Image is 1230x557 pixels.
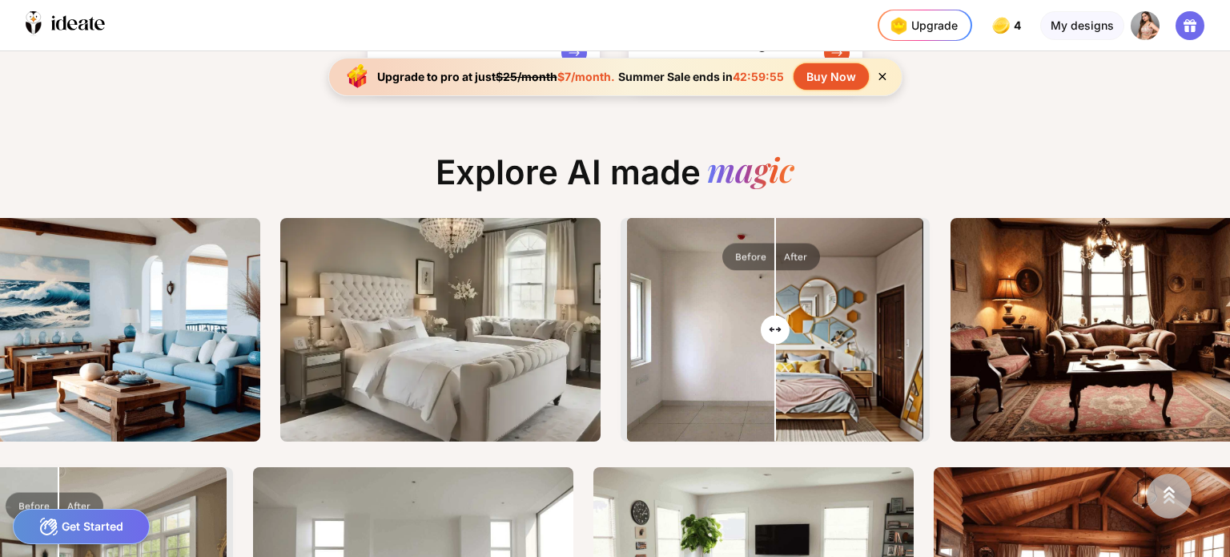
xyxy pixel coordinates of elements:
div: Buy Now [794,63,869,90]
div: Use image to generate [641,57,762,71]
span: $25/month [496,70,557,83]
img: upgrade-nav-btn-icon.gif [886,13,911,38]
span: 42:59:55 [733,70,784,83]
img: ACg8ocJfeIk7NnZ6KZCgSLL0_q0jnD6yf7p2dSXWjWsl77bpbfYYgS8s=s96-c [1131,11,1160,40]
div: Get Started [13,509,150,544]
span: 4 [1014,19,1024,32]
img: Thumbnailexplore-image9.png [280,218,601,442]
img: After image [627,218,927,442]
div: Upgrade [886,13,958,38]
div: Upgrade to pro at just [377,70,615,83]
div: Summer Sale ends in [615,70,787,83]
span: $7/month. [557,70,615,83]
img: upgrade-banner-new-year-icon.gif [342,61,374,93]
div: My designs [1040,11,1124,40]
div: Use prompt to generate [380,57,507,71]
div: Explore AI made [423,152,807,205]
div: magic [707,152,794,192]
